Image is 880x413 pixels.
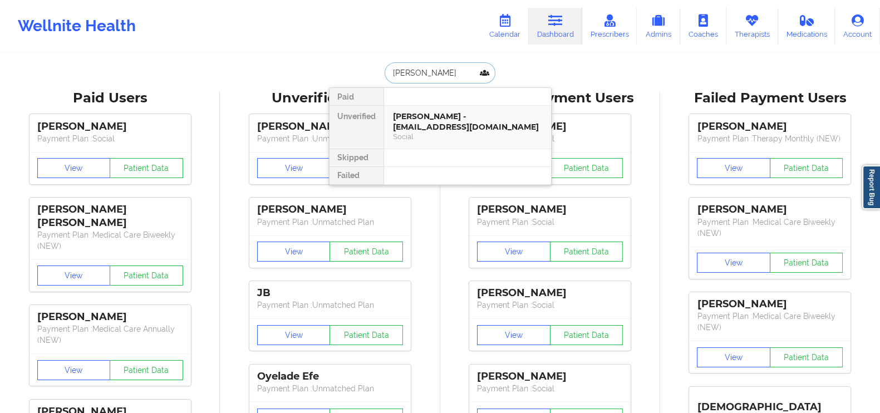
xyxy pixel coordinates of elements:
[550,158,623,178] button: Patient Data
[330,325,403,345] button: Patient Data
[550,242,623,262] button: Patient Data
[697,158,770,178] button: View
[330,106,384,149] div: Unverified
[835,8,880,45] a: Account
[477,299,623,311] p: Payment Plan : Social
[477,287,623,299] div: [PERSON_NAME]
[37,323,183,346] p: Payment Plan : Medical Care Annually (NEW)
[697,217,843,239] p: Payment Plan : Medical Care Biweekly (NEW)
[778,8,835,45] a: Medications
[228,90,432,107] div: Unverified Users
[37,203,183,229] div: [PERSON_NAME] [PERSON_NAME]
[257,158,331,178] button: View
[637,8,680,45] a: Admins
[257,133,403,144] p: Payment Plan : Unmatched Plan
[37,311,183,323] div: [PERSON_NAME]
[37,229,183,252] p: Payment Plan : Medical Care Biweekly (NEW)
[680,8,726,45] a: Coaches
[37,133,183,144] p: Payment Plan : Social
[697,311,843,333] p: Payment Plan : Medical Care Biweekly (NEW)
[393,132,542,141] div: Social
[770,347,843,367] button: Patient Data
[770,158,843,178] button: Patient Data
[330,88,384,106] div: Paid
[257,383,403,394] p: Payment Plan : Unmatched Plan
[257,242,331,262] button: View
[37,360,111,380] button: View
[770,253,843,273] button: Patient Data
[330,149,384,167] div: Skipped
[257,299,403,311] p: Payment Plan : Unmatched Plan
[330,167,384,185] div: Failed
[477,203,623,216] div: [PERSON_NAME]
[257,370,403,383] div: Oyelade Efe
[257,217,403,228] p: Payment Plan : Unmatched Plan
[550,325,623,345] button: Patient Data
[393,111,542,132] div: [PERSON_NAME] - [EMAIL_ADDRESS][DOMAIN_NAME]
[8,90,212,107] div: Paid Users
[257,120,403,133] div: [PERSON_NAME]
[697,298,843,311] div: [PERSON_NAME]
[477,325,550,345] button: View
[582,8,637,45] a: Prescribers
[110,158,183,178] button: Patient Data
[697,253,770,273] button: View
[477,383,623,394] p: Payment Plan : Social
[257,287,403,299] div: JB
[697,120,843,133] div: [PERSON_NAME]
[330,242,403,262] button: Patient Data
[110,360,183,380] button: Patient Data
[477,370,623,383] div: [PERSON_NAME]
[726,8,778,45] a: Therapists
[477,217,623,228] p: Payment Plan : Social
[110,265,183,286] button: Patient Data
[697,347,770,367] button: View
[37,265,111,286] button: View
[477,242,550,262] button: View
[697,203,843,216] div: [PERSON_NAME]
[37,158,111,178] button: View
[481,8,529,45] a: Calendar
[257,325,331,345] button: View
[668,90,872,107] div: Failed Payment Users
[257,203,403,216] div: [PERSON_NAME]
[37,120,183,133] div: [PERSON_NAME]
[862,165,880,209] a: Report Bug
[529,8,582,45] a: Dashboard
[697,133,843,144] p: Payment Plan : Therapy Monthly (NEW)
